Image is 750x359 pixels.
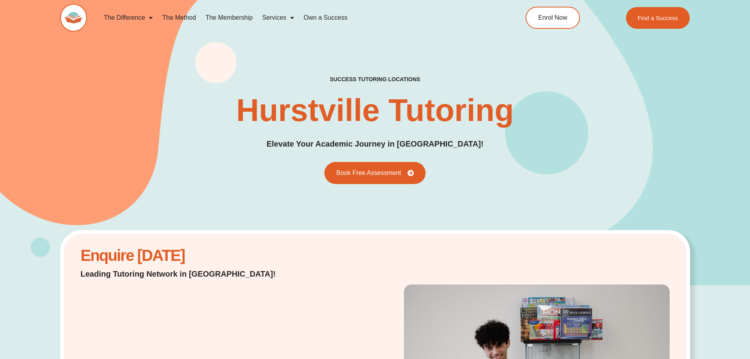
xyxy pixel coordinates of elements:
[324,162,426,184] a: Book Free Assessment
[638,15,678,21] span: Find a Success
[257,9,299,27] a: Services
[201,9,257,27] a: The Membership
[99,9,490,27] nav: Menu
[157,9,200,27] a: The Method
[81,251,296,260] h2: Enquire [DATE]
[330,76,420,83] h2: success tutoring locations
[99,9,158,27] a: The Difference
[267,138,483,150] p: Elevate Your Academic Journey in [GEOGRAPHIC_DATA]!
[81,268,296,279] p: Leading Tutoring Network in [GEOGRAPHIC_DATA]!
[626,7,690,29] a: Find a Success
[236,95,514,126] h1: Hurstville Tutoring
[336,170,401,176] span: Book Free Assessment
[538,15,567,21] span: Enrol Now
[526,7,580,29] a: Enrol Now
[299,9,352,27] a: Own a Success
